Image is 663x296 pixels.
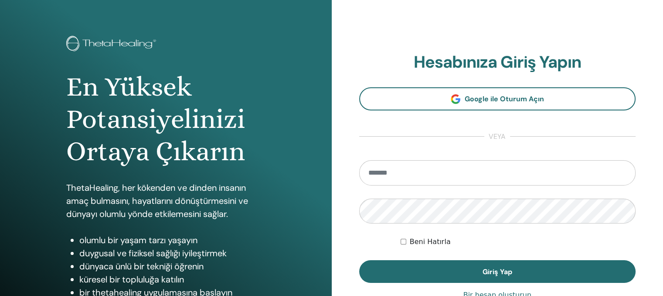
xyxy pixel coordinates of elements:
font: duygusal ve fiziksel sağlığı iyileştirmek [79,248,227,259]
font: Google ile Oturum Açın [465,94,544,103]
font: olumlu bir yaşam tarzı yaşayın [79,234,197,246]
font: dünyaca ünlü bir tekniği öğrenin [79,261,204,272]
font: Hesabınıza Giriş Yapın [414,51,581,73]
font: Giriş Yap [483,267,512,276]
div: Beni süresiz olarak veya manuel olarak çıkış yapana kadar kimlik doğrulamalı tut [401,237,636,247]
font: küresel bir topluluğa katılın [79,274,184,285]
a: Google ile Oturum Açın [359,87,636,110]
font: En Yüksek Potansiyelinizi Ortaya Çıkarın [66,71,245,167]
font: Beni Hatırla [410,237,451,246]
font: veya [489,132,506,141]
button: Giriş Yap [359,260,636,283]
font: ThetaHealing, her kökenden ve dinden insanın amaç bulmasını, hayatlarını dönüştürmesini ve dünyay... [66,182,248,220]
